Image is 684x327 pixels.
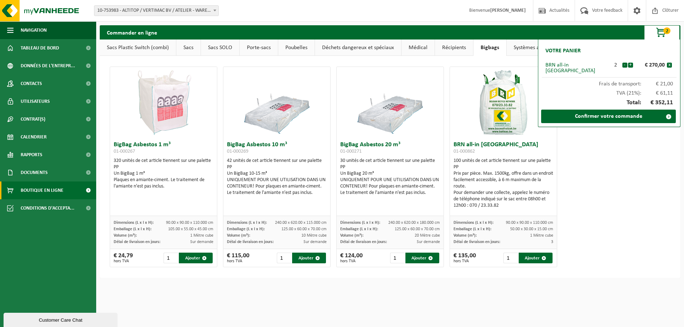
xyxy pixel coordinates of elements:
iframe: chat widget [4,311,119,327]
div: Total: [542,96,677,110]
button: Ajouter [292,253,326,263]
span: 3 [551,240,553,244]
span: 01-000267 [114,149,135,154]
span: Dimensions (L x l x H): [454,221,493,225]
span: Délai de livraison en jours: [454,240,500,244]
span: Volume (m³): [227,233,250,238]
span: Rapports [21,146,42,164]
span: Délai de livraison en jours: [227,240,274,244]
div: € 124,00 [340,253,363,263]
button: x [667,63,672,68]
button: Ajouter [519,253,553,263]
div: TVA (21%): [542,87,677,96]
span: Calendrier [21,128,47,146]
div: 30 unités de cet article tiennent sur une palette [340,158,440,196]
span: Volume (m³): [454,233,477,238]
span: 105.00 x 55.00 x 45.00 cm [168,227,213,231]
img: 01-000271 [354,67,426,138]
span: Contrat(s) [21,110,45,128]
span: € 352,11 [641,100,673,106]
div: 320 unités de cet article tiennent sur une palette [114,158,213,190]
span: hors TVA [114,259,133,263]
a: Déchets dangereux et spéciaux [315,39,401,56]
h3: BigBag Asbestos 1 m³ [114,142,213,156]
button: - [622,63,627,68]
span: Délai de livraison en jours: [340,240,387,244]
span: 20 Mètre cube [415,233,440,238]
span: 1 Mètre cube [530,233,553,238]
span: Conditions d'accepta... [21,199,74,217]
button: + [628,63,633,68]
img: 01-000862 [468,67,539,138]
h3: BigBag Asbestos 10 m³ [227,142,327,156]
span: 90.00 x 90.00 x 110.000 cm [166,221,213,225]
span: 10-753983 - ALTITOP / VERTIMAC BV / ATELIER - WAREGEM [94,5,219,16]
span: 125.00 x 60.00 x 70.00 cm [281,227,327,231]
input: 1 [277,253,291,263]
span: Dimensions (L x l x H): [114,221,154,225]
a: Poubelles [278,39,315,56]
button: Ajouter [179,253,213,263]
span: Sur demande [304,240,327,244]
span: € 21,00 [641,81,673,87]
div: Un BigBag 10-15 m³ [227,170,327,177]
div: PP [454,164,553,170]
span: Volume (m³): [114,233,137,238]
span: Sur demande [417,240,440,244]
span: Données de l'entrepr... [21,57,75,75]
span: Volume (m³): [340,233,363,238]
div: € 135,00 [454,253,476,263]
a: Sacs [176,39,201,56]
span: Boutique en ligne [21,181,63,199]
a: Confirmer votre commande [541,110,676,123]
span: Dimensions (L x l x H): [340,221,380,225]
span: hors TVA [454,259,476,263]
button: Ajouter [405,253,439,263]
div: Un BigBag 20 m³ [340,170,440,177]
div: UNIQUEMENT POUR UNE UTILISATION DANS UN CONTENEUR! Pour plaques en amiante-ciment. Le traitement ... [227,177,327,196]
span: Dimensions (L x l x H): [227,221,267,225]
a: Médical [401,39,435,56]
span: 10 Mètre cube [301,233,327,238]
img: 01-000269 [241,67,312,138]
div: Frais de transport: [542,78,677,87]
div: € 24,79 [114,253,133,263]
span: Emballage (L x l x H): [227,227,265,231]
input: 1 [164,253,178,263]
span: 1 Mètre cube [190,233,213,238]
span: Documents [21,164,48,181]
span: 01-000862 [454,149,475,154]
span: Contacts [21,75,42,93]
a: Bigbags [473,39,506,56]
span: 01-000271 [340,149,362,154]
span: 240.00 x 620.00 x 115.000 cm [275,221,327,225]
a: Sacs SOLO [201,39,239,56]
div: 42 unités de cet article tiennent sur une palette [227,158,327,196]
div: PP [114,164,213,170]
div: UNIQUEMENT POUR UNE UTILISATION DANS UN CONTENEUR! Pour plaques en amiante-ciment. Le traitement ... [340,177,440,196]
input: 1 [390,253,405,263]
h3: BigBag Asbestos 20 m³ [340,142,440,156]
div: € 270,00 [635,62,667,68]
div: Un BigBag 1 m³ [114,170,213,177]
a: Sacs Plastic Switch (combi) [100,39,176,56]
div: Prix par pièce. Max. 1500kg, offre dans un endroit facilement accessible, à 6 m maximum de la route. [454,170,553,190]
span: 240.00 x 620.00 x 180.000 cm [388,221,440,225]
div: PP [340,164,440,170]
span: Sur demande [190,240,213,244]
div: 100 unités de cet article tiennent sur une palette [454,158,553,209]
span: hors TVA [340,259,363,263]
span: hors TVA [227,259,249,263]
strong: [PERSON_NAME] [490,8,526,13]
span: € 61,11 [641,90,673,96]
div: € 115,00 [227,253,249,263]
span: Délai de livraison en jours: [114,240,160,244]
span: 01-000269 [227,149,248,154]
span: Utilisateurs [21,93,50,110]
a: Récipients [435,39,473,56]
div: PP [227,164,327,170]
h2: Commander en ligne [100,25,164,39]
div: BRN all-in [GEOGRAPHIC_DATA] [545,62,609,74]
span: Emballage (L x l x H): [454,227,491,231]
a: Systèmes auto-basculants [507,39,580,56]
